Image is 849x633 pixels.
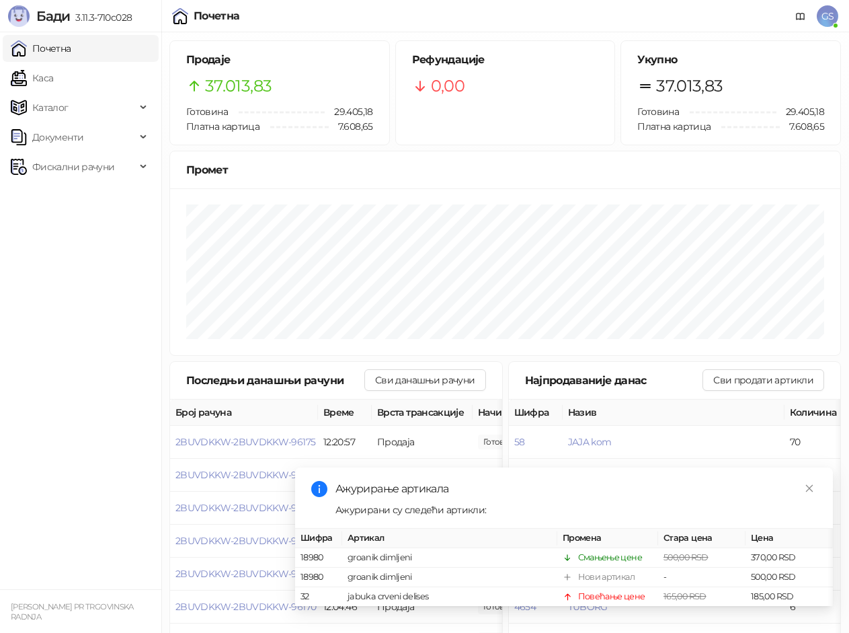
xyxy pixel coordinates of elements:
[658,568,745,587] td: -
[186,161,824,178] div: Промет
[11,602,134,622] small: [PERSON_NAME] PR TRGOVINSKA RADNJA
[36,8,70,24] span: Бади
[656,73,723,99] span: 37.013,83
[11,65,53,91] a: Каса
[745,548,833,568] td: 370,00 RSD
[802,481,817,496] a: Close
[342,587,557,607] td: jabuka crveni delises
[342,568,557,587] td: groanik dimljeni
[637,52,824,68] h5: Укупно
[186,372,364,389] div: Последњи данашњи рачуни
[784,400,845,426] th: Количина
[32,153,114,180] span: Фискални рачуни
[335,502,817,517] div: Ажурирани су следећи артикли:
[817,5,838,27] span: GS
[318,426,372,459] td: 12:20:57
[525,372,703,389] div: Најпродаваније данас
[745,587,833,607] td: 185,00 RSD
[805,484,814,493] span: close
[342,548,557,568] td: groanik dimljeni
[745,529,833,548] th: Цена
[563,400,784,426] th: Назив
[175,568,313,580] button: 2BUVDKKW-2BUVDKKW-96171
[478,435,524,449] span: 199,00
[776,104,824,119] span: 29.405,18
[702,369,824,391] button: Сви продати артикли
[335,481,817,497] div: Ажурирање артикала
[784,459,845,492] td: 15
[11,35,71,62] a: Почетна
[295,568,342,587] td: 18980
[364,369,485,391] button: Сви данашњи рачуни
[431,73,464,99] span: 0,00
[509,400,563,426] th: Шифра
[784,426,845,459] td: 70
[637,106,679,118] span: Готовина
[175,502,315,514] button: 2BUVDKKW-2BUVDKKW-96173
[514,436,525,448] button: 58
[170,400,318,426] th: Број рачуна
[186,52,373,68] h5: Продаје
[473,400,607,426] th: Начини плаћања
[342,529,557,548] th: Артикал
[70,11,132,24] span: 3.11.3-710c028
[372,400,473,426] th: Врста трансакције
[318,400,372,426] th: Време
[325,104,372,119] span: 29.405,18
[295,548,342,568] td: 18980
[295,587,342,607] td: 32
[372,459,473,492] td: Продаја
[194,11,240,22] div: Почетна
[663,552,709,562] span: 500,00 RSD
[295,529,342,548] th: Шифра
[412,52,599,68] h5: Рефундације
[568,436,612,448] button: JAJA kom
[663,591,706,601] span: 165,00 RSD
[186,120,259,133] span: Платна картица
[205,73,272,99] span: 37.013,83
[557,529,658,548] th: Промена
[8,5,30,27] img: Logo
[658,529,745,548] th: Стара цена
[790,5,811,27] a: Документација
[745,568,833,587] td: 500,00 RSD
[175,601,316,613] button: 2BUVDKKW-2BUVDKKW-96170
[32,94,69,121] span: Каталог
[637,120,711,133] span: Платна картица
[175,535,315,547] button: 2BUVDKKW-2BUVDKKW-96172
[578,590,645,603] div: Повећање цене
[578,570,635,584] div: Нови артикал
[372,426,473,459] td: Продаја
[578,551,642,564] div: Смањење цене
[32,124,83,151] span: Документи
[329,119,373,134] span: 7.608,65
[175,469,315,481] button: 2BUVDKKW-2BUVDKKW-96174
[780,119,824,134] span: 7.608,65
[186,106,228,118] span: Готовина
[311,481,327,497] span: info-circle
[318,459,372,492] td: 12:19:33
[175,436,315,448] button: 2BUVDKKW-2BUVDKKW-96175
